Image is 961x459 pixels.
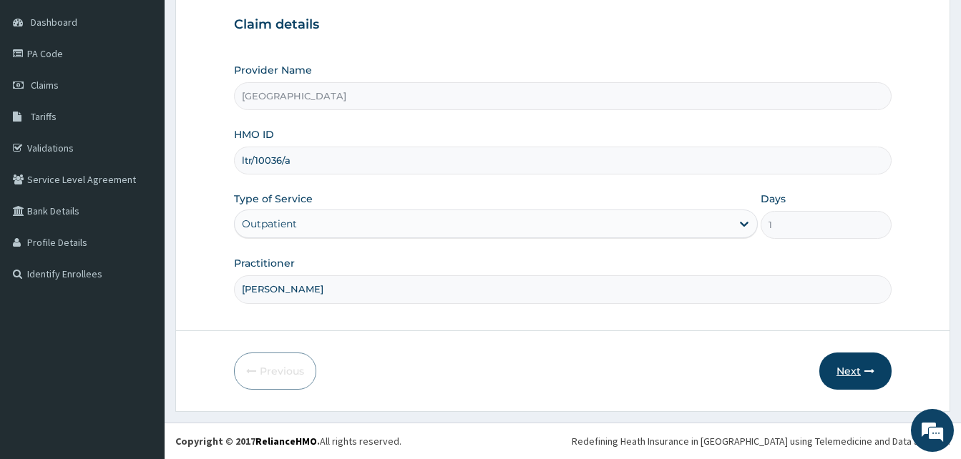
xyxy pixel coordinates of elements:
[819,352,892,390] button: Next
[31,110,57,123] span: Tariffs
[242,217,297,231] div: Outpatient
[234,17,892,33] h3: Claim details
[234,256,295,270] label: Practitioner
[234,275,892,303] input: Enter Name
[234,147,892,174] input: Enter HMO ID
[234,192,313,206] label: Type of Service
[165,423,961,459] footer: All rights reserved.
[234,127,274,142] label: HMO ID
[255,435,317,448] a: RelianceHMO
[234,63,312,77] label: Provider Name
[31,16,77,29] span: Dashboard
[175,435,320,448] strong: Copyright © 2017 .
[761,192,786,206] label: Days
[572,434,950,448] div: Redefining Heath Insurance in [GEOGRAPHIC_DATA] using Telemedicine and Data Science!
[31,79,59,92] span: Claims
[234,352,316,390] button: Previous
